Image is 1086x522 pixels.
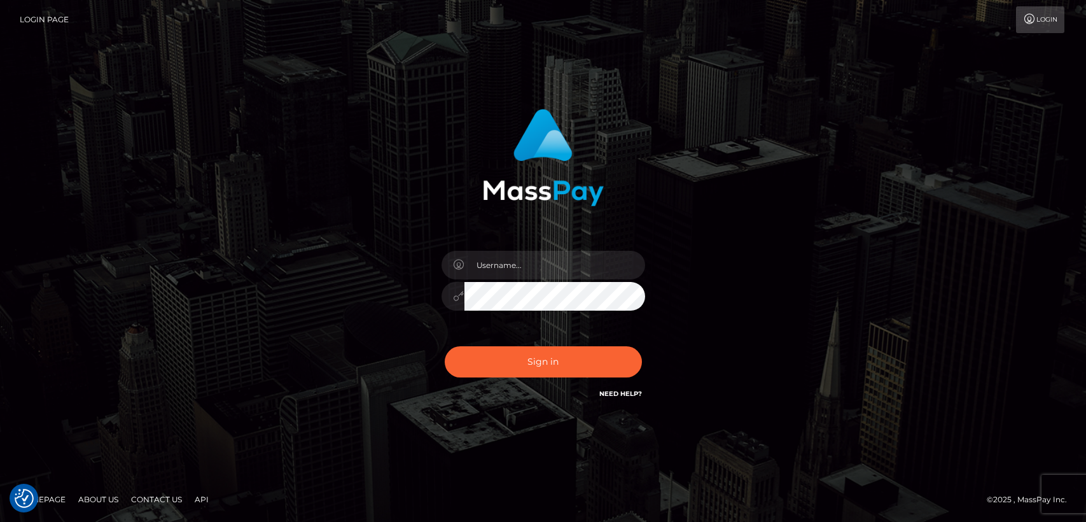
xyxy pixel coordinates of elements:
a: API [190,490,214,509]
a: Contact Us [126,490,187,509]
a: Need Help? [599,390,642,398]
a: Homepage [14,490,71,509]
a: Login [1016,6,1064,33]
input: Username... [464,251,645,279]
a: About Us [73,490,123,509]
div: © 2025 , MassPay Inc. [987,493,1076,507]
button: Sign in [445,346,642,377]
img: Revisit consent button [15,489,34,508]
img: MassPay Login [483,109,604,206]
a: Login Page [20,6,69,33]
button: Consent Preferences [15,489,34,508]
